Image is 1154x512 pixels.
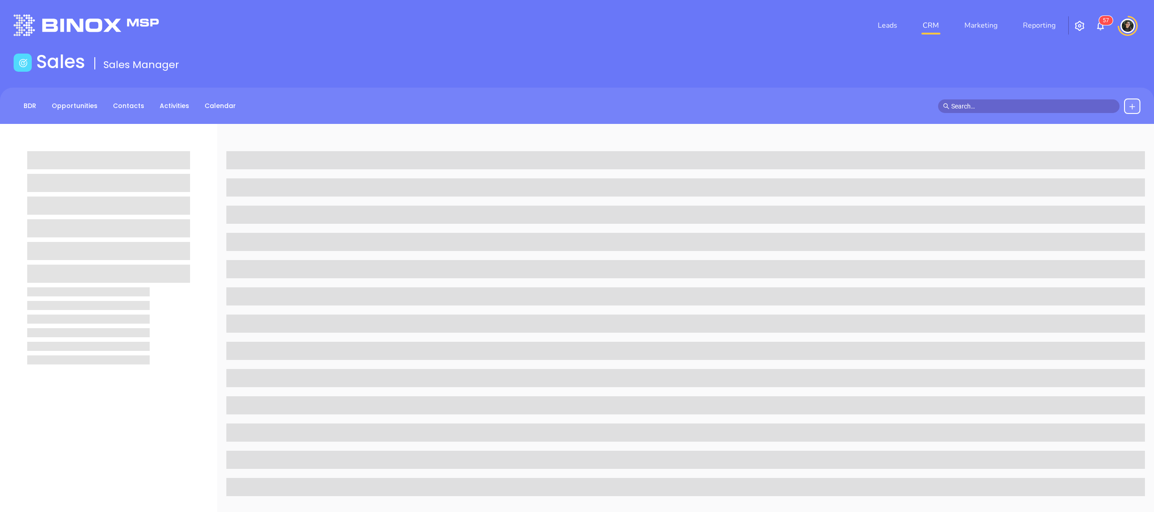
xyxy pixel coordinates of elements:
span: 7 [1106,17,1109,24]
img: iconSetting [1074,20,1085,31]
a: Marketing [961,16,1001,34]
sup: 57 [1099,16,1113,25]
a: Activities [154,98,195,113]
a: CRM [919,16,943,34]
input: Search… [951,101,1115,111]
img: logo [14,15,159,36]
span: Sales Manager [103,58,179,72]
span: search [943,103,949,109]
a: Leads [874,16,901,34]
a: Contacts [108,98,150,113]
span: 5 [1103,17,1106,24]
img: user [1120,19,1135,33]
a: Calendar [199,98,241,113]
img: iconNotification [1095,20,1106,31]
h1: Sales [36,51,85,73]
a: Reporting [1019,16,1059,34]
a: Opportunities [46,98,103,113]
a: BDR [18,98,42,113]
